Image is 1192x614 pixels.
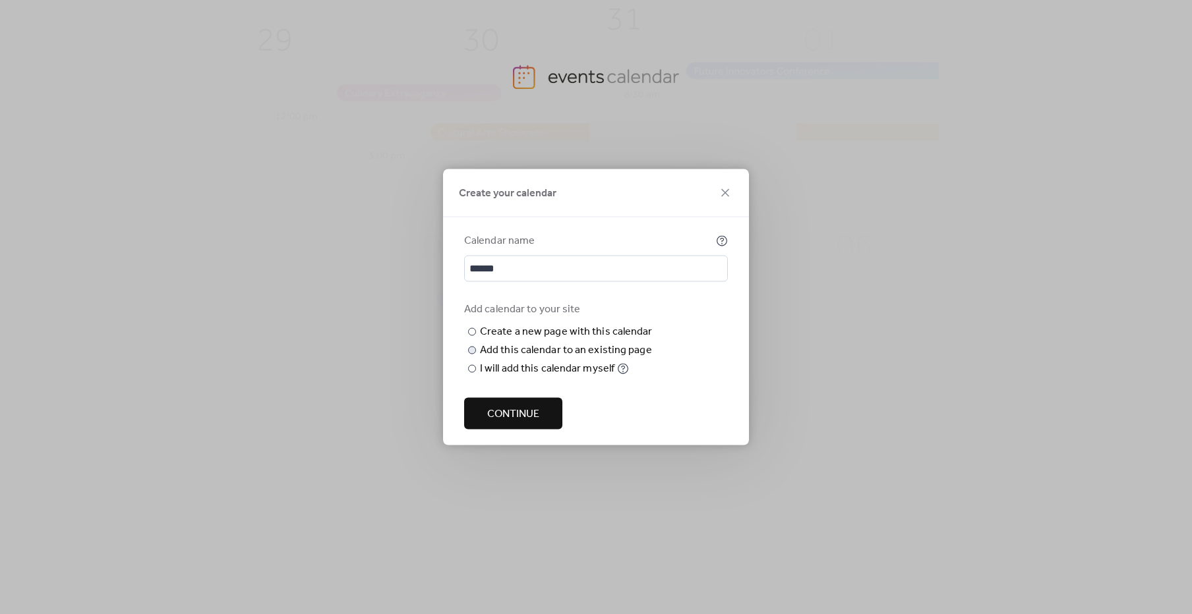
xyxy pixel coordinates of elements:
div: Add this calendar to an existing page [480,343,652,358]
div: I will add this calendar myself [480,361,614,377]
div: Add calendar to your site [464,302,725,318]
div: Create a new page with this calendar [480,324,653,340]
button: Continue [464,398,562,430]
span: Create your calendar [459,186,556,202]
div: Calendar name [464,233,713,249]
span: Continue [487,406,539,422]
